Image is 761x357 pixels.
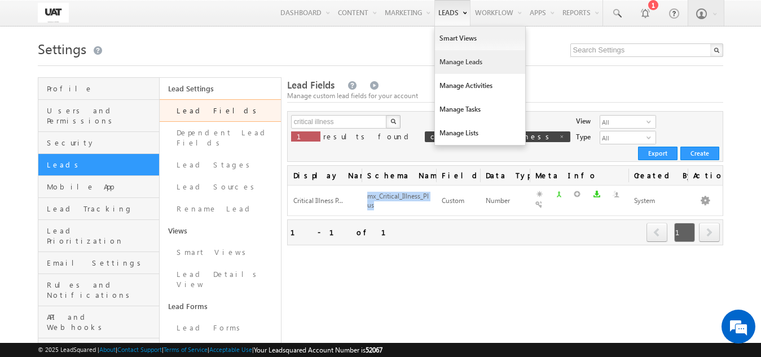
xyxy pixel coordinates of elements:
[38,198,159,220] a: Lead Tracking
[634,195,682,207] div: System
[160,296,281,317] a: Lead Forms
[646,118,656,125] span: select
[288,166,362,185] span: Display Name
[47,83,156,94] span: Profile
[254,346,382,354] span: Your Leadsquared Account Number is
[38,39,86,58] span: Settings
[674,223,695,242] span: 1
[59,59,190,74] div: Chat with us now
[160,220,281,241] a: Views
[38,220,159,252] a: Lead Prioritization
[287,91,723,101] div: Manage custom lead fields for your account
[47,312,156,332] span: API and Webhooks
[160,122,281,154] a: Dependent Lead Fields
[38,132,159,154] a: Security
[47,258,156,268] span: Email Settings
[291,226,399,239] div: 1 - 1 of 1
[367,191,430,212] div: mx_Critical_Illness_Plus
[680,147,719,160] button: Create
[160,317,281,339] a: Lead Forms
[600,131,646,144] span: All
[38,100,159,132] a: Users and Permissions
[38,345,382,355] span: © 2025 LeadSquared | | | | |
[47,182,156,192] span: Mobile App
[430,131,553,141] span: critical illness
[287,78,335,91] span: Lead Fields
[530,166,628,185] span: Meta Info
[297,131,315,141] span: 1
[638,147,678,160] button: Export
[160,78,281,99] a: Lead Settings
[47,226,156,246] span: Lead Prioritization
[293,196,343,205] span: Critical Illness P...
[160,198,281,220] a: Rename Lead
[435,50,525,74] a: Manage Leads
[38,306,159,338] a: API and Webhooks
[160,99,281,122] a: Lead Fields
[38,176,159,198] a: Mobile App
[160,154,281,176] a: Lead Stages
[99,346,116,353] a: About
[480,166,530,185] span: Data Type
[362,166,436,185] span: Schema Name
[442,195,475,207] div: Custom
[47,160,156,170] span: Leads
[153,277,205,292] em: Start Chat
[576,131,591,142] div: Type
[38,252,159,274] a: Email Settings
[185,6,212,33] div: Minimize live chat window
[435,98,525,121] a: Manage Tasks
[646,134,656,141] span: select
[646,223,667,242] span: prev
[47,204,156,214] span: Lead Tracking
[576,115,591,126] div: View
[15,104,206,267] textarea: Type your message and hit 'Enter'
[38,154,159,176] a: Leads
[160,176,281,198] a: Lead Sources
[47,105,156,126] span: Users and Permissions
[38,78,159,100] a: Profile
[436,166,481,185] span: Field Type
[117,346,162,353] a: Contact Support
[19,59,47,74] img: d_60004797649_company_0_60004797649
[323,131,413,141] span: results found
[699,224,720,242] a: next
[688,166,722,185] span: Actions
[435,121,525,145] a: Manage Lists
[209,346,252,353] a: Acceptable Use
[164,346,208,353] a: Terms of Service
[47,280,156,300] span: Rules and Notifications
[570,43,723,57] input: Search Settings
[435,74,525,98] a: Manage Activities
[435,27,525,50] a: Smart Views
[486,195,524,207] div: Number
[646,224,668,242] a: prev
[160,241,281,263] a: Smart Views
[390,118,396,124] img: Search
[699,223,720,242] span: next
[160,263,281,296] a: Lead Details View
[38,274,159,306] a: Rules and Notifications
[38,3,68,23] img: Custom Logo
[366,346,382,354] span: 52067
[628,166,688,185] span: Created By
[47,138,156,148] span: Security
[600,116,646,128] span: All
